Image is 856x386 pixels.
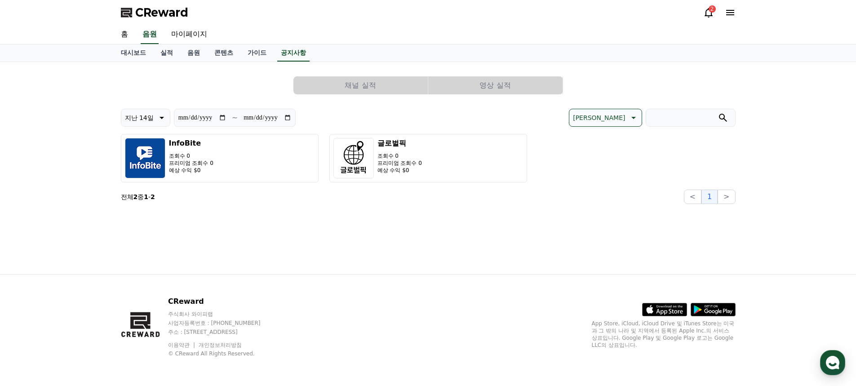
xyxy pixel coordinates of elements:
[718,190,735,204] button: >
[573,111,625,124] p: [PERSON_NAME]
[125,138,165,178] img: InfoBite
[428,76,563,94] button: 영상 실적
[293,76,428,94] button: 채널 실적
[3,285,59,307] a: 홈
[377,160,422,167] p: 프리미엄 조회수 0
[377,167,422,174] p: 예상 수익 $0
[168,311,278,318] p: 주식회사 와이피랩
[569,109,642,127] button: [PERSON_NAME]
[116,285,173,307] a: 설정
[139,298,150,306] span: 설정
[133,193,138,200] strong: 2
[121,109,170,127] button: 지난 14일
[168,342,196,348] a: 이용약관
[240,44,274,62] a: 가이드
[703,7,714,18] a: 2
[125,111,154,124] p: 지난 14일
[709,5,716,13] div: 2
[141,25,159,44] a: 음원
[592,320,736,349] p: App Store, iCloud, iCloud Drive 및 iTunes Store는 미국과 그 밖의 나라 및 지역에서 등록된 Apple Inc.의 서비스 상표입니다. Goo...
[684,190,701,204] button: <
[169,138,213,149] h3: InfoBite
[180,44,207,62] a: 음원
[168,328,278,336] p: 주소 : [STREET_ADDRESS]
[169,160,213,167] p: 프리미엄 조회수 0
[151,193,155,200] strong: 2
[329,134,527,182] button: 글로벌픽 조회수 0 프리미엄 조회수 0 예상 수익 $0
[277,44,310,62] a: 공지사항
[168,319,278,327] p: 사업자등록번호 : [PHONE_NUMBER]
[377,152,422,160] p: 조회수 0
[59,285,116,307] a: 대화
[114,44,153,62] a: 대시보드
[377,138,422,149] h3: 글로벌픽
[701,190,718,204] button: 1
[121,192,155,201] p: 전체 중 -
[153,44,180,62] a: 실적
[168,296,278,307] p: CReward
[114,25,135,44] a: 홈
[168,350,278,357] p: © CReward All Rights Reserved.
[169,152,213,160] p: 조회수 0
[28,298,34,306] span: 홈
[333,138,374,178] img: 글로벌픽
[144,193,148,200] strong: 1
[121,134,319,182] button: InfoBite 조회수 0 프리미엄 조회수 0 예상 수익 $0
[207,44,240,62] a: 콘텐츠
[82,299,93,306] span: 대화
[135,5,188,20] span: CReward
[232,112,238,123] p: ~
[199,342,242,348] a: 개인정보처리방침
[164,25,214,44] a: 마이페이지
[121,5,188,20] a: CReward
[169,167,213,174] p: 예상 수익 $0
